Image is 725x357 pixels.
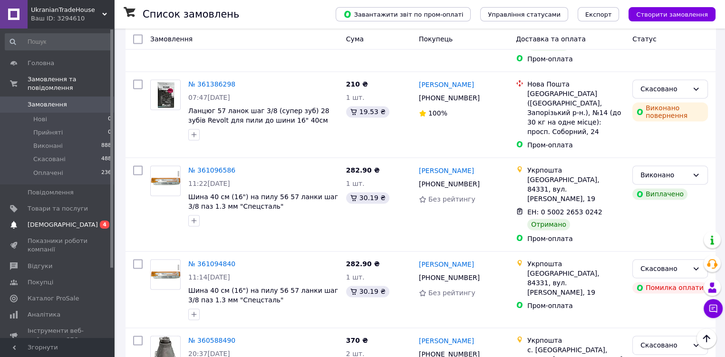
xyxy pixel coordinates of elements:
[527,79,625,89] div: Нова Пошта
[428,289,475,297] span: Без рейтингу
[419,336,474,346] a: [PERSON_NAME]
[527,175,625,203] div: [GEOGRAPHIC_DATA], 84331, вул. [PERSON_NAME], 19
[28,221,98,229] span: [DEMOGRAPHIC_DATA]
[419,35,453,43] span: Покупець
[150,259,181,289] a: Фото товару
[640,263,688,274] div: Скасовано
[101,142,111,150] span: 888
[640,170,688,180] div: Виконано
[188,166,235,174] a: № 361096586
[188,80,235,88] a: № 361386298
[640,84,688,94] div: Скасовано
[33,115,47,124] span: Нові
[101,169,111,177] span: 236
[527,89,625,136] div: [GEOGRAPHIC_DATA] ([GEOGRAPHIC_DATA], Запорізький р-н.), №14 (до 30 кг на одне місце): просп. Соб...
[632,102,708,121] div: Виконано повернення
[150,165,181,196] a: Фото товару
[346,106,389,117] div: 19.53 ₴
[527,208,602,216] span: ЕН: 0 5002 2653 0242
[419,80,474,89] a: [PERSON_NAME]
[417,91,482,105] div: [PHONE_NUMBER]
[632,35,657,43] span: Статус
[28,327,88,344] span: Інструменти веб-майстра та SEO
[188,260,235,268] a: № 361094840
[100,221,109,229] span: 4
[188,193,338,210] a: Шина 40 см (16") на пилу 56 57 ланки шаг 3/8 паз 1.3 мм "Спецсталь"
[417,271,482,284] div: [PHONE_NUMBER]
[578,7,619,21] button: Експорт
[188,337,235,344] a: № 360588490
[696,328,716,348] button: Наверх
[28,75,114,92] span: Замовлення та повідомлення
[419,260,474,269] a: [PERSON_NAME]
[527,54,625,64] div: Пром-оплата
[346,35,364,43] span: Cума
[488,11,561,18] span: Управління статусами
[28,100,67,109] span: Замовлення
[28,237,88,254] span: Показники роботи компанії
[619,10,715,18] a: Створити замовлення
[28,310,60,319] span: Аналітика
[527,259,625,269] div: Укрпошта
[480,7,568,21] button: Управління статусами
[636,11,708,18] span: Створити замовлення
[585,11,612,18] span: Експорт
[150,79,181,110] a: Фото товару
[336,7,471,21] button: Завантажити звіт по пром-оплаті
[346,80,368,88] span: 210 ₴
[346,166,380,174] span: 282.90 ₴
[33,169,63,177] span: Оплачені
[428,195,475,203] span: Без рейтингу
[527,165,625,175] div: Укрпошта
[31,6,102,14] span: UkranianTradeHouse
[150,35,193,43] span: Замовлення
[527,336,625,345] div: Укрпошта
[527,219,570,230] div: Отримано
[527,234,625,243] div: Пром-оплата
[346,273,365,281] span: 1 шт.
[28,59,54,68] span: Головна
[632,282,707,293] div: Помилка оплати
[151,80,180,109] img: Фото товару
[346,337,368,344] span: 370 ₴
[31,14,114,23] div: Ваш ID: 3294610
[704,299,723,318] button: Чат з покупцем
[343,10,463,19] span: Завантажити звіт по пром-оплаті
[188,180,230,187] span: 11:22[DATE]
[628,7,715,21] button: Створити замовлення
[419,166,474,175] a: [PERSON_NAME]
[33,155,66,164] span: Скасовані
[527,140,625,150] div: Пром-оплата
[28,278,53,287] span: Покупці
[108,115,111,124] span: 0
[188,273,230,281] span: 11:14[DATE]
[188,94,230,101] span: 07:47[DATE]
[346,180,365,187] span: 1 шт.
[28,204,88,213] span: Товари та послуги
[33,128,63,137] span: Прийняті
[143,9,239,20] h1: Список замовлень
[188,287,338,304] a: Шина 40 см (16") на пилу 56 57 ланки шаг 3/8 паз 1.3 мм "Спецсталь"
[527,269,625,297] div: [GEOGRAPHIC_DATA], 84331, вул. [PERSON_NAME], 19
[417,177,482,191] div: [PHONE_NUMBER]
[101,155,111,164] span: 488
[33,142,63,150] span: Виконані
[346,94,365,101] span: 1 шт.
[346,192,389,203] div: 30.19 ₴
[516,35,586,43] span: Доставка та оплата
[527,301,625,310] div: Пром-оплата
[108,128,111,137] span: 0
[188,107,329,124] a: Ланцюг 57 ланок шаг 3/8 (супер зуб) 28 зубів Revolt для пили до шини 16" 40см
[28,262,52,270] span: Відгуки
[28,294,79,303] span: Каталог ProSale
[151,170,180,192] img: Фото товару
[5,33,112,50] input: Пошук
[28,188,74,197] span: Повідомлення
[346,260,380,268] span: 282.90 ₴
[151,263,180,286] img: Фото товару
[632,188,687,200] div: Виплачено
[346,286,389,297] div: 30.19 ₴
